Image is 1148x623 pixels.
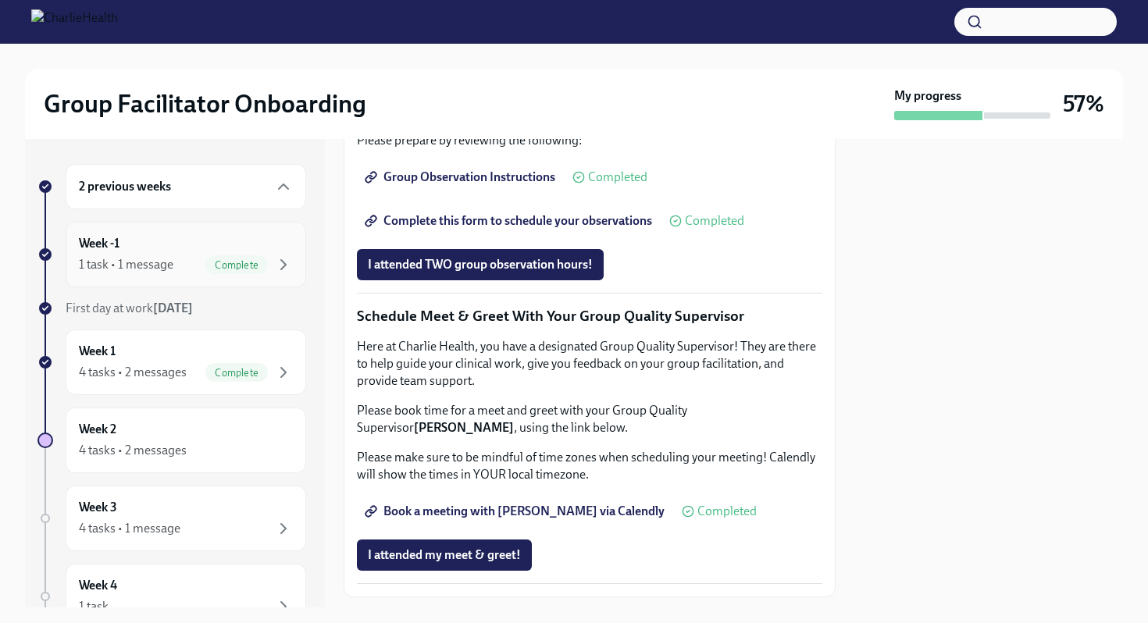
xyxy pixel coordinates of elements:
[37,408,306,473] a: Week 24 tasks • 2 messages
[357,162,566,193] a: Group Observation Instructions
[79,520,180,537] div: 4 tasks • 1 message
[894,87,961,105] strong: My progress
[79,235,119,252] h6: Week -1
[79,442,187,459] div: 4 tasks • 2 messages
[368,547,521,563] span: I attended my meet & greet!
[205,367,268,379] span: Complete
[44,88,366,119] h2: Group Facilitator Onboarding
[1063,90,1104,118] h3: 57%
[357,496,676,527] a: Book a meeting with [PERSON_NAME] via Calendly
[37,222,306,287] a: Week -11 task • 1 messageComplete
[368,504,665,519] span: Book a meeting with [PERSON_NAME] via Calendly
[368,169,555,185] span: Group Observation Instructions
[357,132,822,149] p: Please prepare by reviewing the following:
[368,257,593,272] span: I attended TWO group observation hours!
[205,259,268,271] span: Complete
[37,486,306,551] a: Week 34 tasks • 1 message
[357,449,822,483] p: Please make sure to be mindful of time zones when scheduling your meeting! Calendly will show the...
[357,402,822,436] p: Please book time for a meet and greet with your Group Quality Supervisor , using the link below.
[685,215,744,227] span: Completed
[79,343,116,360] h6: Week 1
[79,421,116,438] h6: Week 2
[357,539,532,571] button: I attended my meet & greet!
[79,178,171,195] h6: 2 previous weeks
[66,164,306,209] div: 2 previous weeks
[79,499,117,516] h6: Week 3
[66,301,193,315] span: First day at work
[153,301,193,315] strong: [DATE]
[414,420,514,435] strong: [PERSON_NAME]
[357,338,822,390] p: Here at Charlie Health, you have a designated Group Quality Supervisor! They are there to help gu...
[31,9,118,34] img: CharlieHealth
[79,598,109,615] div: 1 task
[357,249,604,280] button: I attended TWO group observation hours!
[368,213,652,229] span: Complete this form to schedule your observations
[79,364,187,381] div: 4 tasks • 2 messages
[79,256,173,273] div: 1 task • 1 message
[357,205,663,237] a: Complete this form to schedule your observations
[697,505,757,518] span: Completed
[79,577,117,594] h6: Week 4
[357,306,822,326] p: Schedule Meet & Greet With Your Group Quality Supervisor
[37,329,306,395] a: Week 14 tasks • 2 messagesComplete
[588,171,647,183] span: Completed
[37,300,306,317] a: First day at work[DATE]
